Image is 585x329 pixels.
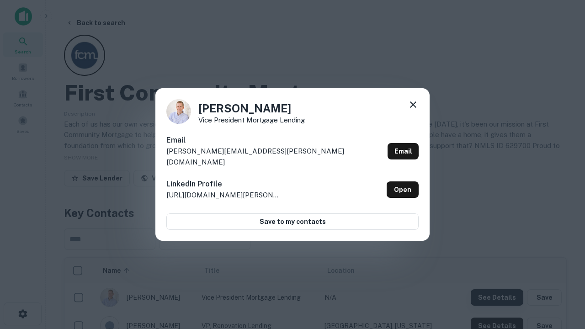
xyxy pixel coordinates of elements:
iframe: Chat Widget [539,227,585,271]
img: 1520878720083 [166,99,191,124]
button: Save to my contacts [166,213,419,230]
p: [URL][DOMAIN_NAME][PERSON_NAME] [166,190,281,201]
h6: Email [166,135,384,146]
h4: [PERSON_NAME] [198,100,305,117]
h6: LinkedIn Profile [166,179,281,190]
a: Email [388,143,419,159]
p: Vice President Mortgage Lending [198,117,305,123]
p: [PERSON_NAME][EMAIL_ADDRESS][PERSON_NAME][DOMAIN_NAME] [166,146,384,167]
a: Open [387,181,419,198]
